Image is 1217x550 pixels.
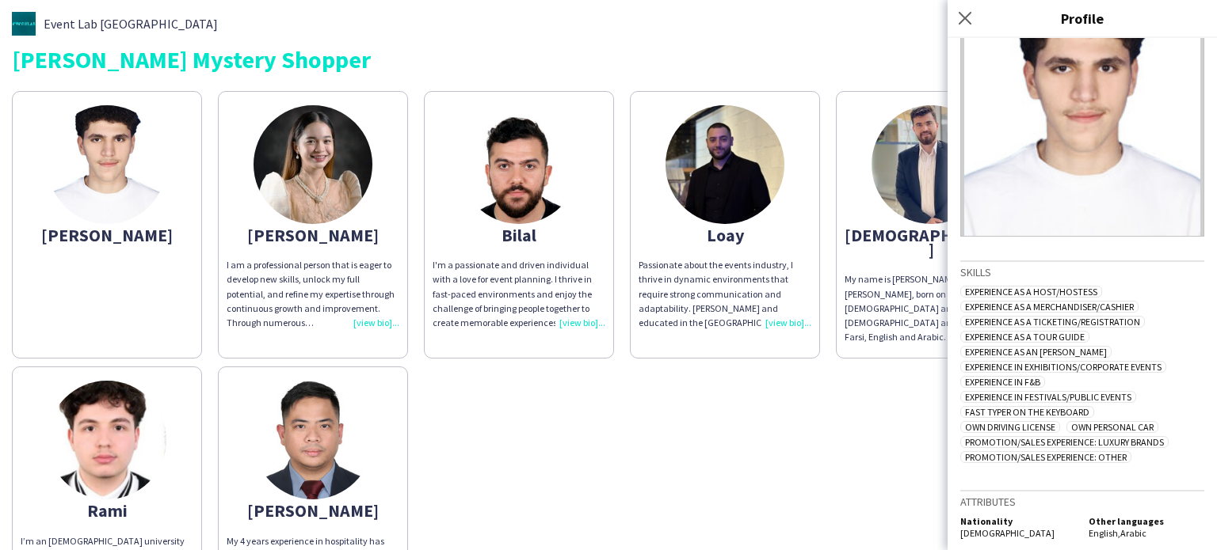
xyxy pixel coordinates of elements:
[227,228,399,242] div: [PERSON_NAME]
[639,258,811,330] div: Passionate about the events industry, I thrive in dynamic environments that require strong commun...
[960,346,1112,358] span: Experience as an [PERSON_NAME]
[1120,527,1146,539] span: Arabic
[960,515,1076,527] h5: Nationality
[960,436,1169,448] span: Promotion/Sales Experience: Luxury Brands
[960,451,1131,463] span: Promotion/Sales Experience: Other
[960,286,1102,298] span: Experience as a Host/Hostess
[960,527,1055,539] span: [DEMOGRAPHIC_DATA]
[960,316,1145,328] span: Experience as a Ticketing/Registration
[433,258,605,330] div: I'm a passionate and driven individual with a love for event planning. I thrive in fast-paced env...
[872,105,990,224] img: thumb-66cf0aefdd70a.jpeg
[21,503,193,518] div: Rami
[960,421,1060,433] span: Own Driving License
[639,228,811,242] div: Loay
[1089,515,1204,527] h5: Other languages
[960,265,1204,279] h3: Skills
[433,228,605,242] div: Bilal
[845,272,1017,344] div: My name is [PERSON_NAME] [PERSON_NAME], born on [DEMOGRAPHIC_DATA] and I am from [DEMOGRAPHIC_DAT...
[44,17,218,31] span: Event Lab [GEOGRAPHIC_DATA]
[254,105,372,224] img: thumb-6649f977563d5.jpeg
[48,381,166,499] img: thumb-67e43f83ee4c4.jpeg
[460,105,578,224] img: thumb-6638d2919bbb7.jpeg
[666,105,784,224] img: thumb-686f6a83419af.jpeg
[12,12,36,36] img: thumb-ace65e28-fa24-462d-9654-9f34e36093f1.jpg
[845,228,1017,256] div: [DEMOGRAPHIC_DATA]
[12,47,1205,71] div: [PERSON_NAME] Mystery Shopper
[948,8,1217,28] h3: Profile
[960,376,1045,388] span: Experience in F&B
[960,361,1166,373] span: Experience in Exhibitions/Corporate Events
[1089,527,1120,539] span: English ,
[227,503,399,518] div: [PERSON_NAME]
[960,301,1139,313] span: Experience as a Merchandiser/Cashier
[960,406,1094,418] span: Fast Typer on the Keyboard
[254,381,372,499] img: thumb-66318da7cb065.jpg
[227,258,399,330] div: I am a professional person that is eager to develop new skills, unlock my full potential, and ref...
[960,495,1204,509] h3: Attributes
[21,228,193,242] div: [PERSON_NAME]
[48,105,166,224] img: thumb-678924f4440af.jpeg
[960,391,1136,403] span: Experience in Festivals/Public Events
[960,331,1089,343] span: Experience as a Tour Guide
[1066,421,1158,433] span: Own Personal Car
